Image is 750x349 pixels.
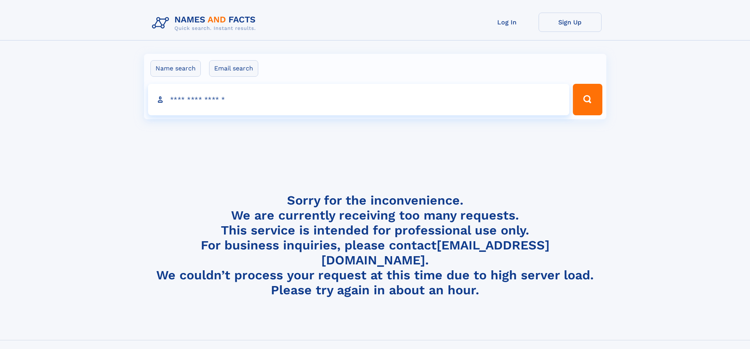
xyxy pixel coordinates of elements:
[149,193,602,298] h4: Sorry for the inconvenience. We are currently receiving too many requests. This service is intend...
[149,13,262,34] img: Logo Names and Facts
[321,238,550,268] a: [EMAIL_ADDRESS][DOMAIN_NAME]
[209,60,258,77] label: Email search
[476,13,539,32] a: Log In
[148,84,570,115] input: search input
[573,84,602,115] button: Search Button
[539,13,602,32] a: Sign Up
[150,60,201,77] label: Name search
